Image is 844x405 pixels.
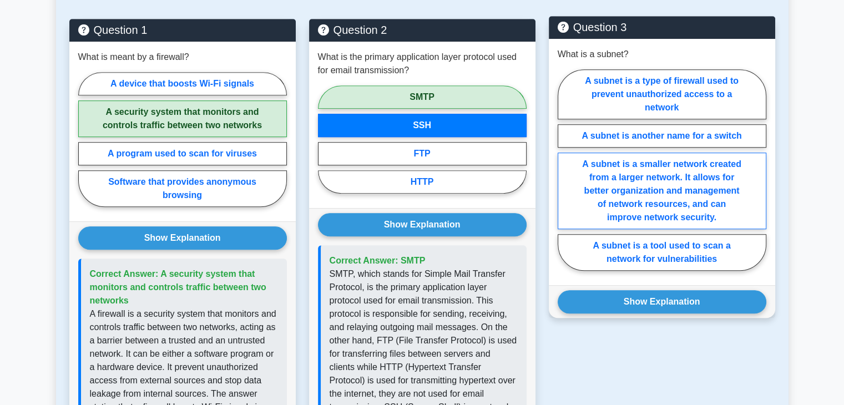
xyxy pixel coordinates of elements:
[318,142,527,165] label: FTP
[318,114,527,137] label: SSH
[318,50,527,77] p: What is the primary application layer protocol used for email transmission?
[78,142,287,165] label: A program used to scan for viruses
[558,234,766,271] label: A subnet is a tool used to scan a network for vulnerabilities
[318,170,527,194] label: HTTP
[318,213,527,236] button: Show Explanation
[318,23,527,37] h5: Question 2
[558,153,766,229] label: A subnet is a smaller network created from a larger network. It allows for better organization an...
[558,69,766,119] label: A subnet is a type of firewall used to prevent unauthorized access to a network
[78,72,287,95] label: A device that boosts Wi-Fi signals
[78,170,287,207] label: Software that provides anonymous browsing
[318,85,527,109] label: SMTP
[78,100,287,137] label: A security system that monitors and controls traffic between two networks
[90,269,266,305] span: Correct Answer: A security system that monitors and controls traffic between two networks
[78,23,287,37] h5: Question 1
[558,21,766,34] h5: Question 3
[558,124,766,148] label: A subnet is another name for a switch
[78,226,287,250] button: Show Explanation
[330,256,426,265] span: Correct Answer: SMTP
[78,50,189,64] p: What is meant by a firewall?
[558,48,629,61] p: What is a subnet?
[558,290,766,313] button: Show Explanation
